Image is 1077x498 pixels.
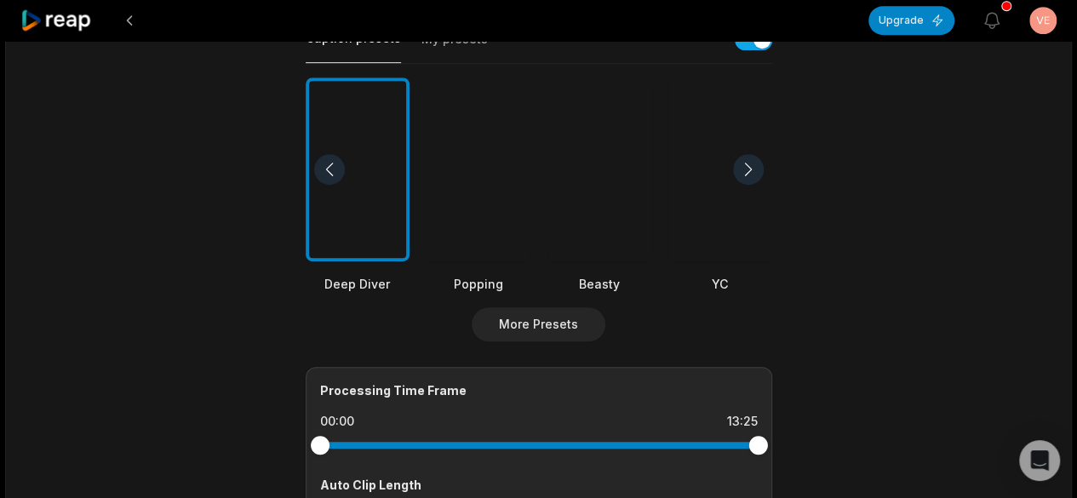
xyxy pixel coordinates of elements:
[1019,440,1060,481] div: Open Intercom Messenger
[868,6,954,35] button: Upgrade
[727,413,758,430] div: 13:25
[472,307,605,341] button: More Presets
[306,275,410,293] div: Deep Diver
[320,413,354,430] div: 00:00
[421,31,488,63] button: My presets
[427,275,530,293] div: Popping
[320,476,758,494] div: Auto Clip Length
[320,381,758,399] div: Processing Time Frame
[547,275,651,293] div: Beasty
[306,30,401,63] button: Caption presets
[668,275,772,293] div: YC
